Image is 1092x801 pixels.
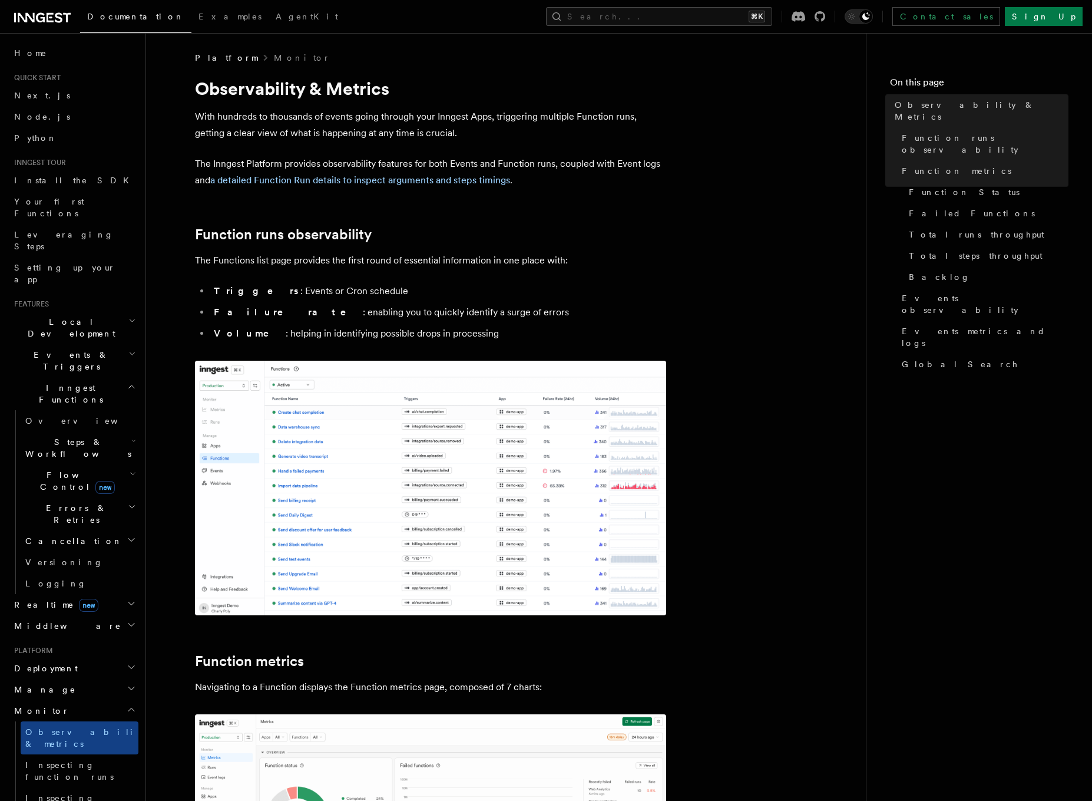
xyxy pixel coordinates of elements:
button: Realtimenew [9,594,138,615]
a: Overview [21,410,138,431]
span: Overview [25,416,147,426]
a: Total runs throughput [904,224,1068,245]
a: Failed Functions [904,203,1068,224]
kbd: ⌘K [749,11,765,22]
span: Steps & Workflows [21,436,131,460]
a: Logging [21,573,138,594]
span: Node.js [14,112,70,121]
a: Your first Functions [9,191,138,224]
button: Errors & Retries [21,497,138,530]
p: The Functions list page provides the first round of essential information in one place with: [195,252,666,269]
p: With hundreds to thousands of events going through your Inngest Apps, triggering multiple Functio... [195,108,666,141]
span: Middleware [9,620,121,632]
button: Toggle dark mode [845,9,873,24]
a: Setting up your app [9,257,138,290]
span: Platform [9,646,53,655]
li: : helping in identifying possible drops in processing [210,325,666,342]
p: Navigating to a Function displays the Function metrics page, composed of 7 charts: [195,679,666,695]
span: Observability & metrics [25,727,147,749]
a: Versioning [21,552,138,573]
h4: On this page [890,75,1068,94]
span: Global Search [902,358,1018,370]
button: Flow Controlnew [21,464,138,497]
a: Monitor [274,52,330,64]
span: Setting up your app [14,263,115,284]
span: Backlog [909,271,970,283]
span: Function metrics [902,165,1011,177]
span: Flow Control [21,469,130,493]
a: Sign Up [1005,7,1083,26]
button: Middleware [9,615,138,637]
span: Events metrics and logs [902,325,1068,349]
a: Function metrics [897,160,1068,182]
strong: Volume [214,328,286,339]
h1: Observability & Metrics [195,78,666,99]
button: Monitor [9,700,138,721]
button: Local Development [9,311,138,344]
span: new [79,599,98,612]
span: Deployment [9,662,78,674]
a: Documentation [80,4,191,33]
button: Search...⌘K [546,7,772,26]
span: Logging [25,579,87,588]
span: Features [9,299,49,309]
span: Observability & Metrics [895,99,1068,123]
button: Deployment [9,658,138,679]
p: The Inngest Platform provides observability features for both Events and Function runs, coupled w... [195,156,666,189]
span: Quick start [9,73,61,83]
a: Next.js [9,85,138,106]
span: Realtime [9,599,98,611]
a: Function metrics [195,653,304,670]
a: a detailed Function Run details to inspect arguments and steps timings [210,174,510,186]
a: Home [9,42,138,64]
span: Inngest Functions [9,382,127,406]
a: Leveraging Steps [9,224,138,257]
strong: Failure rate [214,306,363,318]
span: Manage [9,684,76,695]
span: Home [14,47,47,59]
a: Observability & metrics [21,721,138,754]
span: Total runs throughput [909,229,1044,240]
button: Events & Triggers [9,344,138,377]
span: Inngest tour [9,158,66,167]
a: Inspecting function runs [21,754,138,787]
strong: Triggers [214,285,300,296]
a: Install the SDK [9,170,138,191]
span: Platform [195,52,257,64]
a: Examples [191,4,269,32]
span: Versioning [25,558,103,567]
span: Failed Functions [909,207,1035,219]
button: Manage [9,679,138,700]
a: Python [9,127,138,149]
span: Local Development [9,316,128,339]
span: Events & Triggers [9,349,128,373]
span: Monitor [9,705,70,717]
img: The Functions list page lists all available Functions with essential information such as associat... [195,361,666,615]
a: Global Search [897,354,1068,375]
span: Your first Functions [14,197,84,218]
span: Examples [198,12,262,21]
a: Node.js [9,106,138,127]
a: Contact sales [892,7,1000,26]
div: Inngest Functions [9,410,138,594]
span: Cancellation [21,535,123,547]
a: Events metrics and logs [897,321,1068,354]
a: AgentKit [269,4,345,32]
span: Inspecting function runs [25,760,114,782]
a: Total steps throughput [904,245,1068,266]
span: Documentation [87,12,184,21]
span: Python [14,133,57,143]
button: Steps & Workflows [21,431,138,464]
span: AgentKit [276,12,338,21]
span: Events observability [902,292,1068,316]
span: Function Status [909,186,1020,198]
span: Function runs observability [902,132,1068,156]
li: : enabling you to quickly identify a surge of errors [210,304,666,321]
a: Function runs observability [897,127,1068,160]
a: Backlog [904,266,1068,288]
span: Errors & Retries [21,502,128,526]
a: Function runs observability [195,226,372,243]
button: Inngest Functions [9,377,138,410]
a: Events observability [897,288,1068,321]
span: Total steps throughput [909,250,1043,262]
